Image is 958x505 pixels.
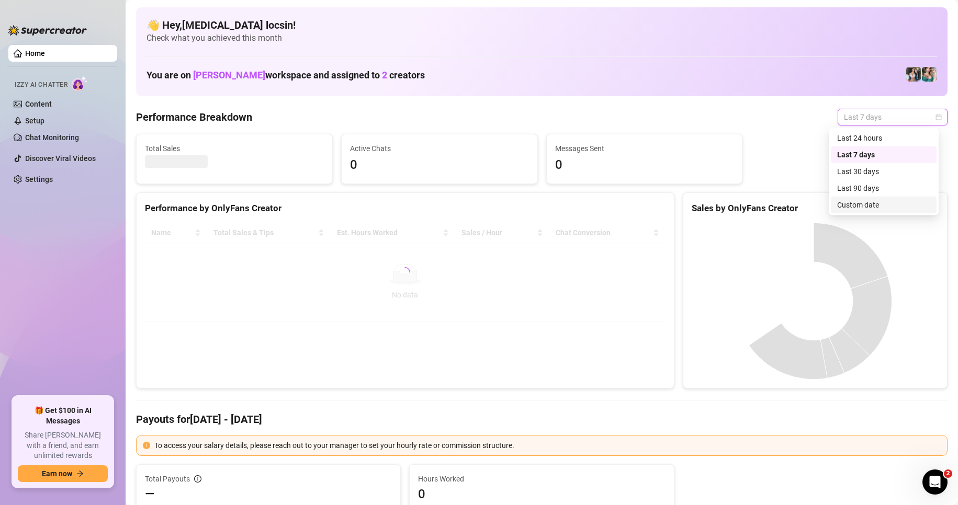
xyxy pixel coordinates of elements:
h4: Performance Breakdown [136,110,252,124]
div: Last 90 days [837,182,930,194]
h4: Payouts for [DATE] - [DATE] [136,412,948,427]
span: loading [399,266,411,279]
div: Custom date [831,197,937,213]
span: arrow-right [76,470,84,477]
img: AI Chatter [72,76,88,91]
span: 0 [350,155,529,175]
a: Setup [25,117,44,125]
div: Last 30 days [837,166,930,177]
span: calendar [936,114,942,120]
div: To access your salary details, please reach out to your manager to set your hourly rate or commis... [154,440,941,451]
span: exclamation-circle [143,442,150,449]
span: Check what you achieved this month [146,32,937,44]
h1: You are on workspace and assigned to creators [146,70,425,81]
div: Last 7 days [837,149,930,160]
img: Zaddy [922,67,937,82]
iframe: Intercom live chat [922,469,948,495]
div: Last 90 days [831,180,937,197]
div: Sales by OnlyFans Creator [692,201,939,215]
span: 0 [418,486,665,502]
div: Last 24 hours [837,132,930,144]
span: Hours Worked [418,473,665,485]
span: 0 [555,155,734,175]
span: Izzy AI Chatter [15,80,67,90]
h4: 👋 Hey, [MEDICAL_DATA] locsin ! [146,18,937,32]
span: [PERSON_NAME] [193,70,265,81]
a: Discover Viral Videos [25,154,96,163]
span: Total Sales [145,143,324,154]
span: 🎁 Get $100 in AI Messages [18,406,108,426]
span: Active Chats [350,143,529,154]
span: Last 7 days [844,109,941,125]
span: Share [PERSON_NAME] with a friend, and earn unlimited rewards [18,430,108,461]
span: — [145,486,155,502]
span: Total Payouts [145,473,190,485]
div: Last 7 days [831,146,937,163]
div: Performance by OnlyFans Creator [145,201,666,215]
a: Settings [25,175,53,183]
span: Earn now [42,469,72,478]
span: info-circle [194,475,201,483]
span: Messages Sent [555,143,734,154]
button: Earn nowarrow-right [18,465,108,482]
img: Katy [906,67,921,82]
a: Home [25,49,45,58]
img: logo-BBDzfeDw.svg [8,25,87,36]
div: Last 24 hours [831,130,937,146]
div: Last 30 days [831,163,937,180]
a: Content [25,100,52,108]
a: Chat Monitoring [25,133,79,142]
div: Custom date [837,199,930,211]
span: 2 [944,469,952,478]
span: 2 [382,70,387,81]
